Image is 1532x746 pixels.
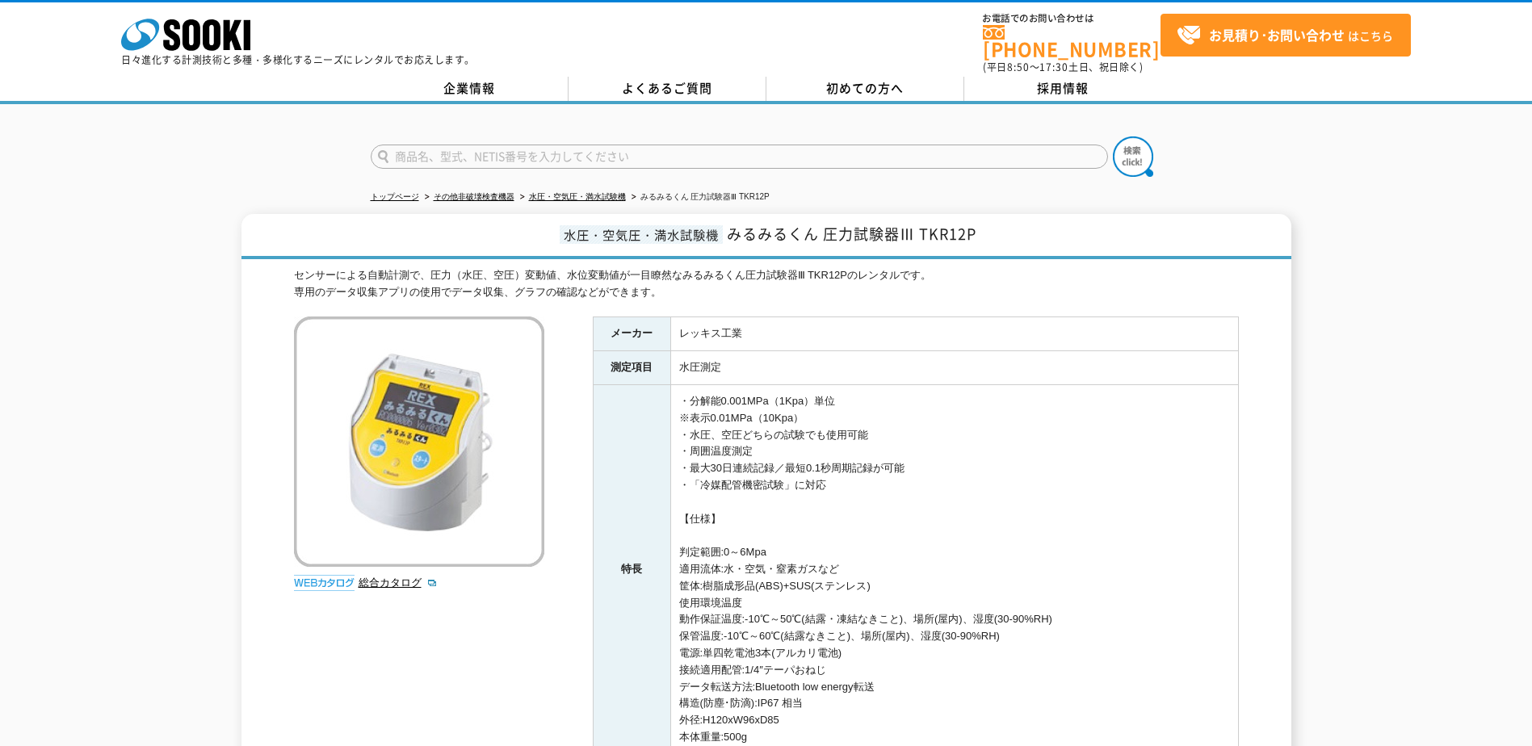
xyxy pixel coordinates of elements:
a: その他非破壊検査機器 [434,192,514,201]
a: 採用情報 [964,77,1162,101]
a: [PHONE_NUMBER] [983,25,1161,58]
img: webカタログ [294,575,355,591]
span: 17:30 [1039,60,1068,74]
td: レッキス工業 [670,317,1238,351]
a: 水圧・空気圧・満水試験機 [529,192,626,201]
img: btn_search.png [1113,136,1153,177]
li: みるみるくん 圧力試験器Ⅲ TKR12P [628,189,770,206]
a: トップページ [371,192,419,201]
div: センサーによる自動計測で、圧力（水圧、空圧）変動値、水位変動値が一目瞭然なみるみるくん圧力試験器Ⅲ TKR12Pのレンタルです。 専用のデータ収集アプリの使用でデータ収集、グラフの確認などができます。 [294,267,1239,301]
span: みるみるくん 圧力試験器Ⅲ TKR12P [727,223,976,245]
span: (平日 ～ 土日、祝日除く) [983,60,1143,74]
span: お電話でのお問い合わせは [983,14,1161,23]
a: 総合カタログ [359,576,438,589]
p: 日々進化する計測技術と多種・多様化するニーズにレンタルでお応えします。 [121,55,475,65]
a: お見積り･お問い合わせはこちら [1161,14,1411,57]
input: 商品名、型式、NETIS番号を入力してください [371,145,1108,169]
a: よくあるご質問 [569,77,766,101]
span: 水圧・空気圧・満水試験機 [560,225,723,244]
img: みるみるくん 圧力試験器Ⅲ TKR12P [294,316,544,567]
span: 初めての方へ [826,79,904,97]
td: 水圧測定 [670,351,1238,385]
span: はこちら [1177,23,1393,48]
span: 8:50 [1007,60,1030,74]
th: 測定項目 [593,351,670,385]
a: 企業情報 [371,77,569,101]
th: メーカー [593,317,670,351]
a: 初めての方へ [766,77,964,101]
strong: お見積り･お問い合わせ [1209,25,1345,44]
